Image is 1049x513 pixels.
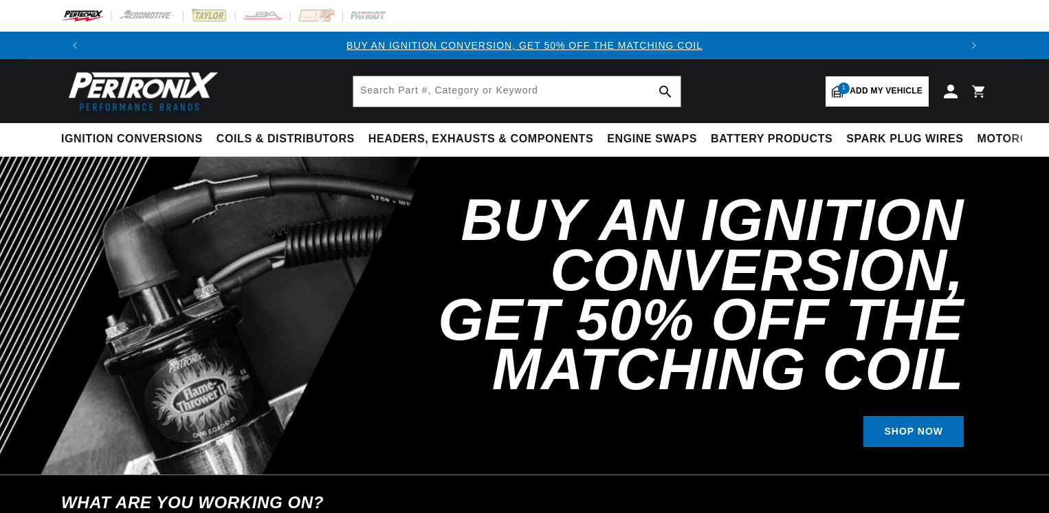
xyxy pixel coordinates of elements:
[61,32,89,59] button: Translation missing: en.sections.announcements.previous_announcement
[850,85,923,98] span: Add my vehicle
[217,132,355,146] span: Coils & Distributors
[607,132,697,146] span: Engine Swaps
[61,132,203,146] span: Ignition Conversions
[210,123,362,155] summary: Coils & Distributors
[960,32,988,59] button: Translation missing: en.sections.announcements.next_announcement
[362,123,600,155] summary: Headers, Exhausts & Components
[826,76,929,107] a: 1Add my vehicle
[600,123,704,155] summary: Engine Swaps
[27,32,1022,59] slideshow-component: Translation missing: en.sections.announcements.announcement_bar
[376,195,964,394] h2: Buy an Ignition Conversion, Get 50% off the Matching Coil
[61,67,219,115] img: Pertronix
[89,38,960,53] div: 1 of 3
[838,83,850,94] span: 1
[839,123,970,155] summary: Spark Plug Wires
[711,132,832,146] span: Battery Products
[61,123,210,155] summary: Ignition Conversions
[846,132,963,146] span: Spark Plug Wires
[650,76,681,107] button: search button
[346,40,703,51] a: BUY AN IGNITION CONVERSION, GET 50% OFF THE MATCHING COIL
[89,38,960,53] div: Announcement
[704,123,839,155] summary: Battery Products
[353,76,681,107] input: Search Part #, Category or Keyword
[368,132,593,146] span: Headers, Exhausts & Components
[863,416,964,447] a: SHOP NOW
